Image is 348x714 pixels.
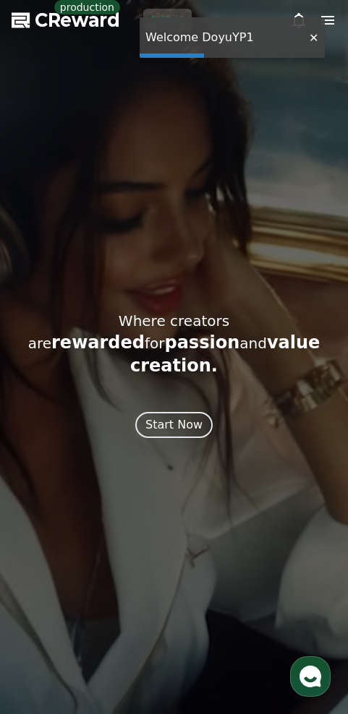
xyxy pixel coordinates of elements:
span: passion [164,332,239,353]
a: Admin [143,9,192,32]
a: 대화 [96,458,187,494]
a: Start Now [135,418,213,431]
span: CReward [35,9,120,32]
button: Start Now [135,412,213,438]
a: 설정 [187,458,278,494]
a: CReward [12,9,120,32]
span: 대화 [132,481,150,492]
a: 홈 [4,458,96,494]
span: 홈 [46,480,54,491]
div: Start Now [145,416,203,434]
span: rewarded [51,332,145,353]
span: 설정 [224,480,241,491]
